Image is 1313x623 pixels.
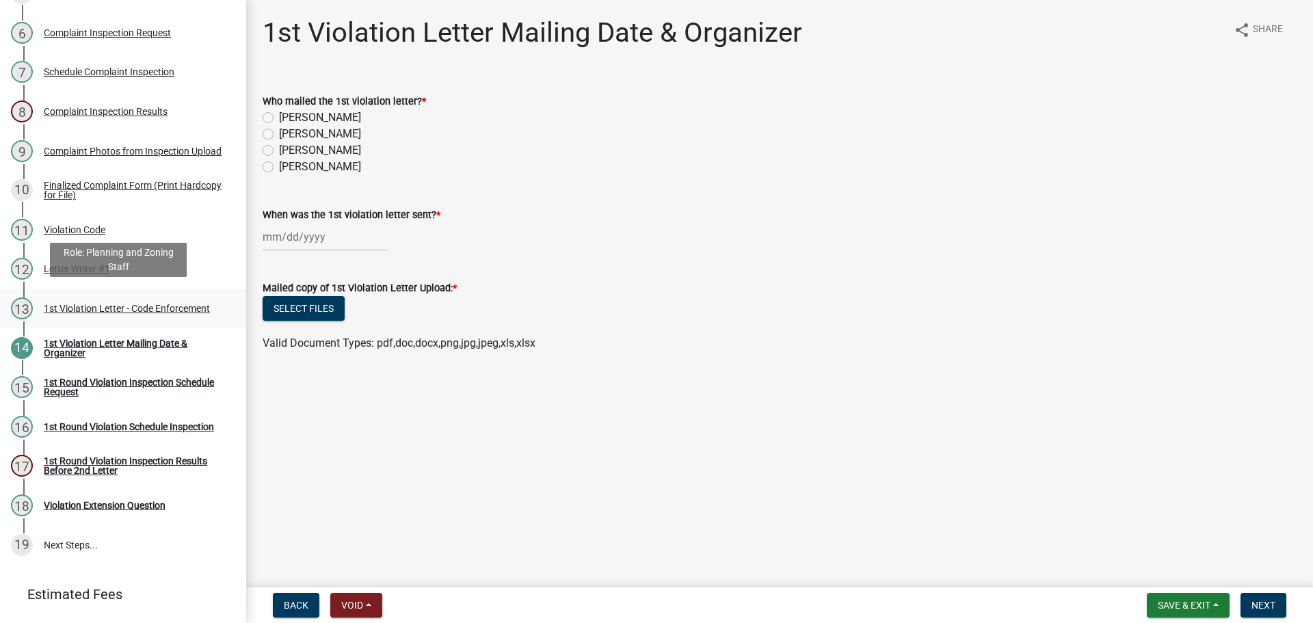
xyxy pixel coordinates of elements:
[44,377,224,397] div: 1st Round Violation Inspection Schedule Request
[1241,593,1286,618] button: Next
[44,107,168,116] div: Complaint Inspection Results
[11,376,33,398] div: 15
[44,181,224,200] div: Finalized Complaint Form (Print Hardcopy for File)
[44,28,171,38] div: Complaint Inspection Request
[11,416,33,438] div: 16
[11,534,33,556] div: 19
[1253,22,1283,38] span: Share
[279,126,361,142] label: [PERSON_NAME]
[1147,593,1230,618] button: Save & Exit
[11,581,224,608] a: Estimated Fees
[44,501,165,510] div: Violation Extension Question
[263,211,440,220] label: When was the 1st violation letter sent?
[11,140,33,162] div: 9
[263,336,535,349] span: Valid Document Types: pdf,doc,docx,png,jpg,jpeg,xls,xlsx
[44,225,105,235] div: Violation Code
[11,219,33,241] div: 11
[11,455,33,477] div: 17
[11,22,33,44] div: 6
[1234,22,1250,38] i: share
[44,456,224,475] div: 1st Round Violation Inspection Results Before 2nd Letter
[44,339,224,358] div: 1st Violation Letter Mailing Date & Organizer
[44,67,174,77] div: Schedule Complaint Inspection
[50,243,187,277] div: Role: Planning and Zoning Staff
[11,297,33,319] div: 13
[263,284,457,293] label: Mailed copy of 1st Violation Letter Upload:
[11,258,33,280] div: 12
[263,97,426,107] label: Who mailed the 1st violation letter?
[11,101,33,122] div: 8
[1158,600,1210,611] span: Save & Exit
[279,142,361,159] label: [PERSON_NAME]
[263,16,802,49] h1: 1st Violation Letter Mailing Date & Organizer
[1223,16,1294,43] button: shareShare
[11,179,33,201] div: 10
[11,61,33,83] div: 7
[1251,600,1275,611] span: Next
[11,494,33,516] div: 18
[330,593,382,618] button: Void
[263,223,388,251] input: mm/dd/yyyy
[273,593,319,618] button: Back
[44,422,214,432] div: 1st Round Violation Schedule Inspection
[284,600,308,611] span: Back
[44,304,210,313] div: 1st Violation Letter - Code Enforcement
[11,337,33,359] div: 14
[279,109,361,126] label: [PERSON_NAME]
[263,296,345,321] button: Select files
[44,264,110,274] div: Letter Writer #1
[44,146,222,156] div: Complaint Photos from Inspection Upload
[341,600,363,611] span: Void
[279,159,361,175] label: [PERSON_NAME]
